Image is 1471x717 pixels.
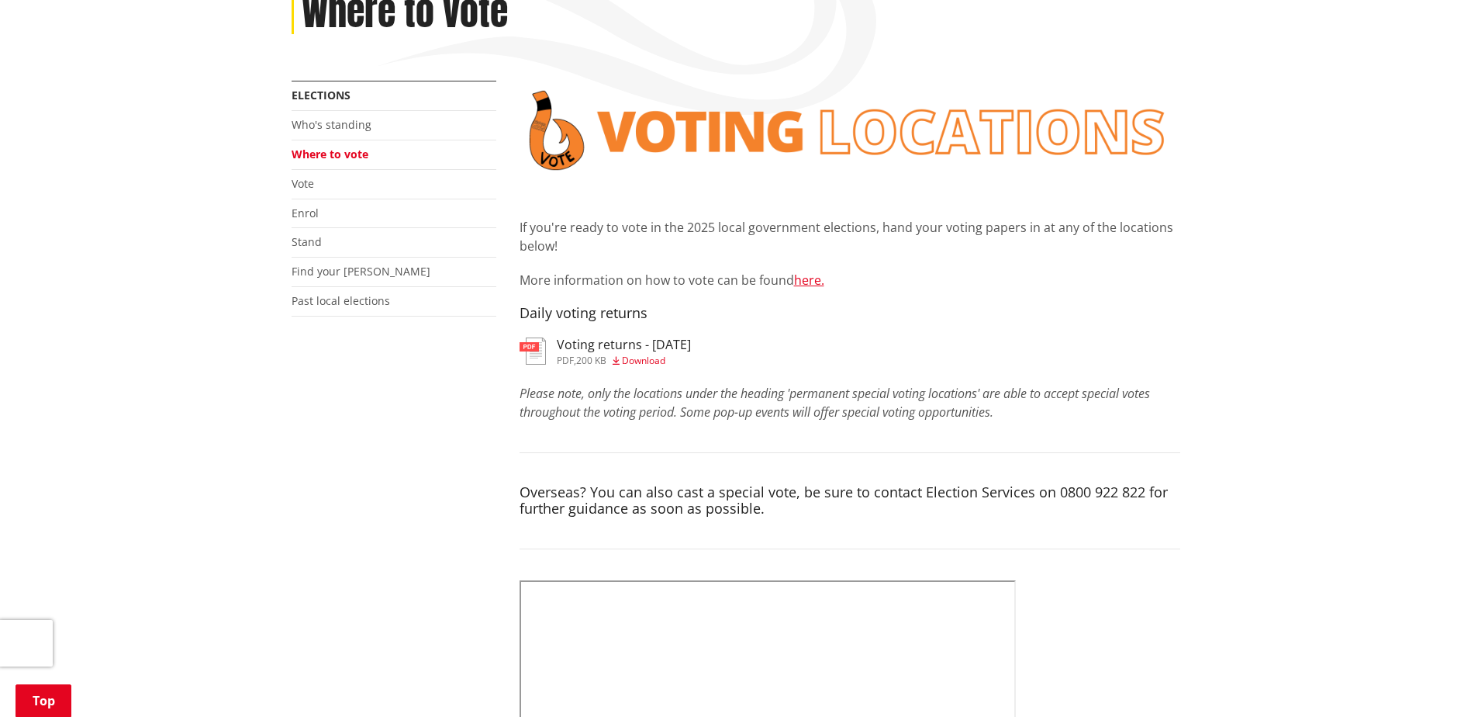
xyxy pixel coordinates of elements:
[292,147,368,161] a: Where to vote
[292,176,314,191] a: Vote
[292,88,350,102] a: Elections
[520,484,1180,518] h4: Overseas? You can also cast a special vote, be sure to contact Election Services on 0800 922 822 ...
[557,356,691,365] div: ,
[292,117,371,132] a: Who's standing
[292,293,390,308] a: Past local elections
[557,354,574,367] span: pdf
[576,354,606,367] span: 200 KB
[520,218,1180,255] p: If you're ready to vote in the 2025 local government elections, hand your voting papers in at any...
[794,272,824,289] a: here.
[520,385,1150,421] em: Please note, only the locations under the heading 'permanent special voting locations' are able t...
[622,354,665,367] span: Download
[520,81,1180,180] img: voting locations banner
[292,264,430,279] a: Find your [PERSON_NAME]
[292,234,322,249] a: Stand
[557,338,691,352] h3: Voting returns - [DATE]
[16,684,71,717] a: Top
[520,305,1180,322] h4: Daily voting returns
[292,206,319,220] a: Enrol
[520,338,546,365] img: document-pdf.svg
[520,271,1180,289] p: More information on how to vote can be found
[520,338,691,365] a: Voting returns - [DATE] pdf,200 KB Download
[1400,652,1455,708] iframe: Messenger Launcher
